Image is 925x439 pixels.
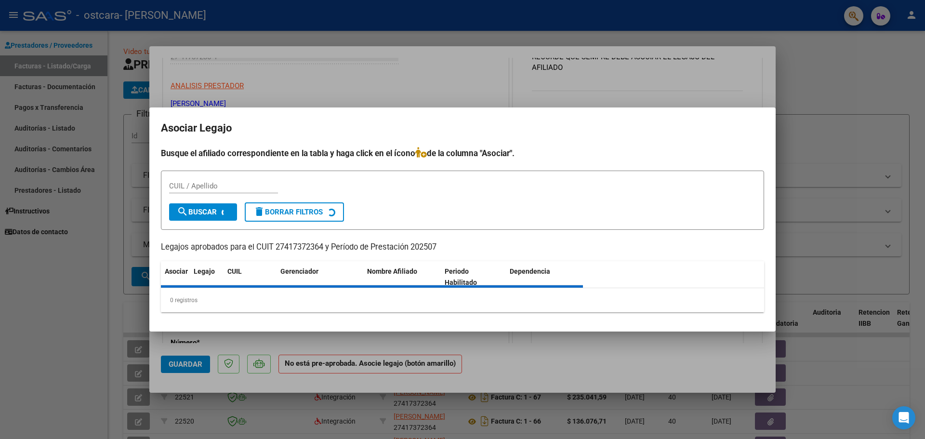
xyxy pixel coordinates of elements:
[190,261,224,293] datatable-header-cell: Legajo
[161,288,764,312] div: 0 registros
[169,203,237,221] button: Buscar
[161,261,190,293] datatable-header-cell: Asociar
[161,119,764,137] h2: Asociar Legajo
[506,261,583,293] datatable-header-cell: Dependencia
[253,206,265,217] mat-icon: delete
[445,267,477,286] span: Periodo Habilitado
[441,261,506,293] datatable-header-cell: Periodo Habilitado
[892,406,915,429] div: Open Intercom Messenger
[161,147,764,160] h4: Busque el afiliado correspondiente en la tabla y haga click en el ícono de la columna "Asociar".
[227,267,242,275] span: CUIL
[367,267,417,275] span: Nombre Afiliado
[245,202,344,222] button: Borrar Filtros
[161,241,764,253] p: Legajos aprobados para el CUIT 27417372364 y Período de Prestación 202507
[363,261,441,293] datatable-header-cell: Nombre Afiliado
[280,267,318,275] span: Gerenciador
[510,267,550,275] span: Dependencia
[194,267,215,275] span: Legajo
[177,208,217,216] span: Buscar
[177,206,188,217] mat-icon: search
[224,261,277,293] datatable-header-cell: CUIL
[277,261,363,293] datatable-header-cell: Gerenciador
[253,208,323,216] span: Borrar Filtros
[165,267,188,275] span: Asociar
